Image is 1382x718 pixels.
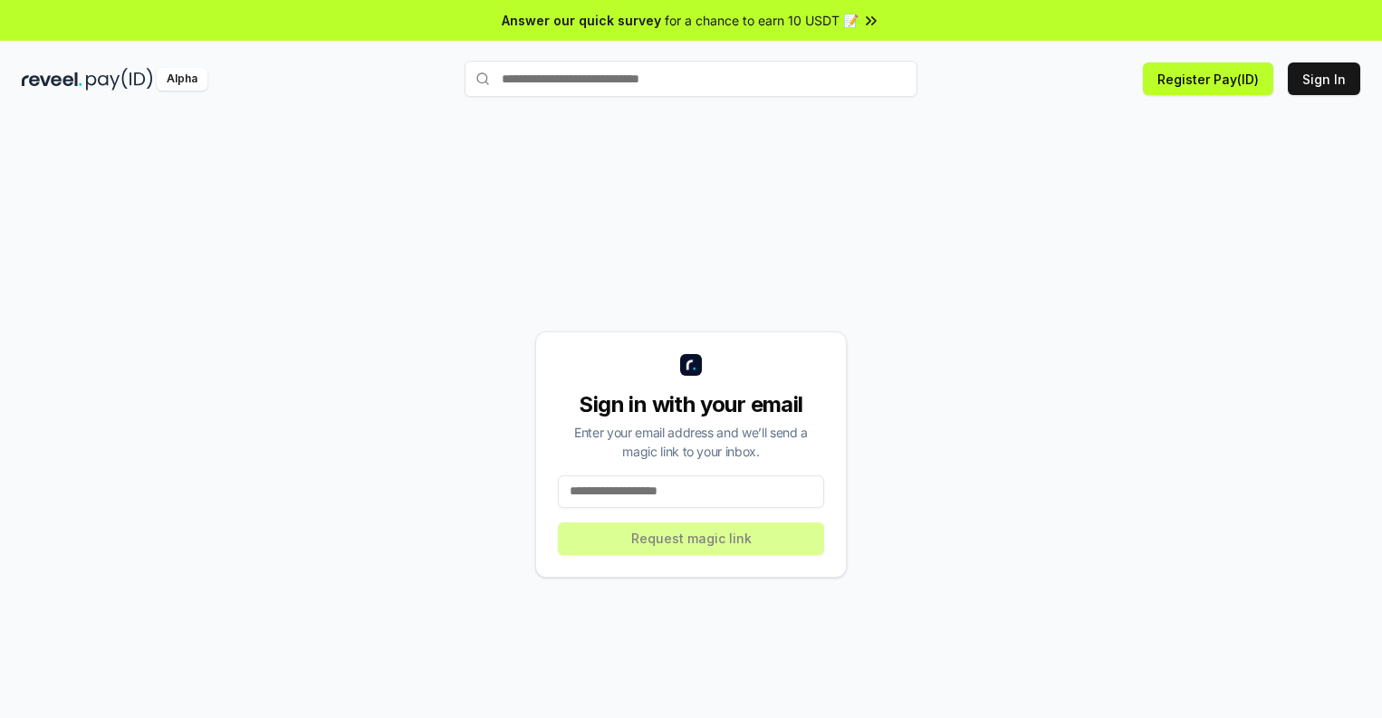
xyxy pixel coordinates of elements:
img: logo_small [680,354,702,376]
button: Register Pay(ID) [1143,62,1273,95]
div: Sign in with your email [558,390,824,419]
button: Sign In [1288,62,1360,95]
img: pay_id [86,68,153,91]
span: Answer our quick survey [502,11,661,30]
img: reveel_dark [22,68,82,91]
div: Alpha [157,68,207,91]
span: for a chance to earn 10 USDT 📝 [665,11,859,30]
div: Enter your email address and we’ll send a magic link to your inbox. [558,423,824,461]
